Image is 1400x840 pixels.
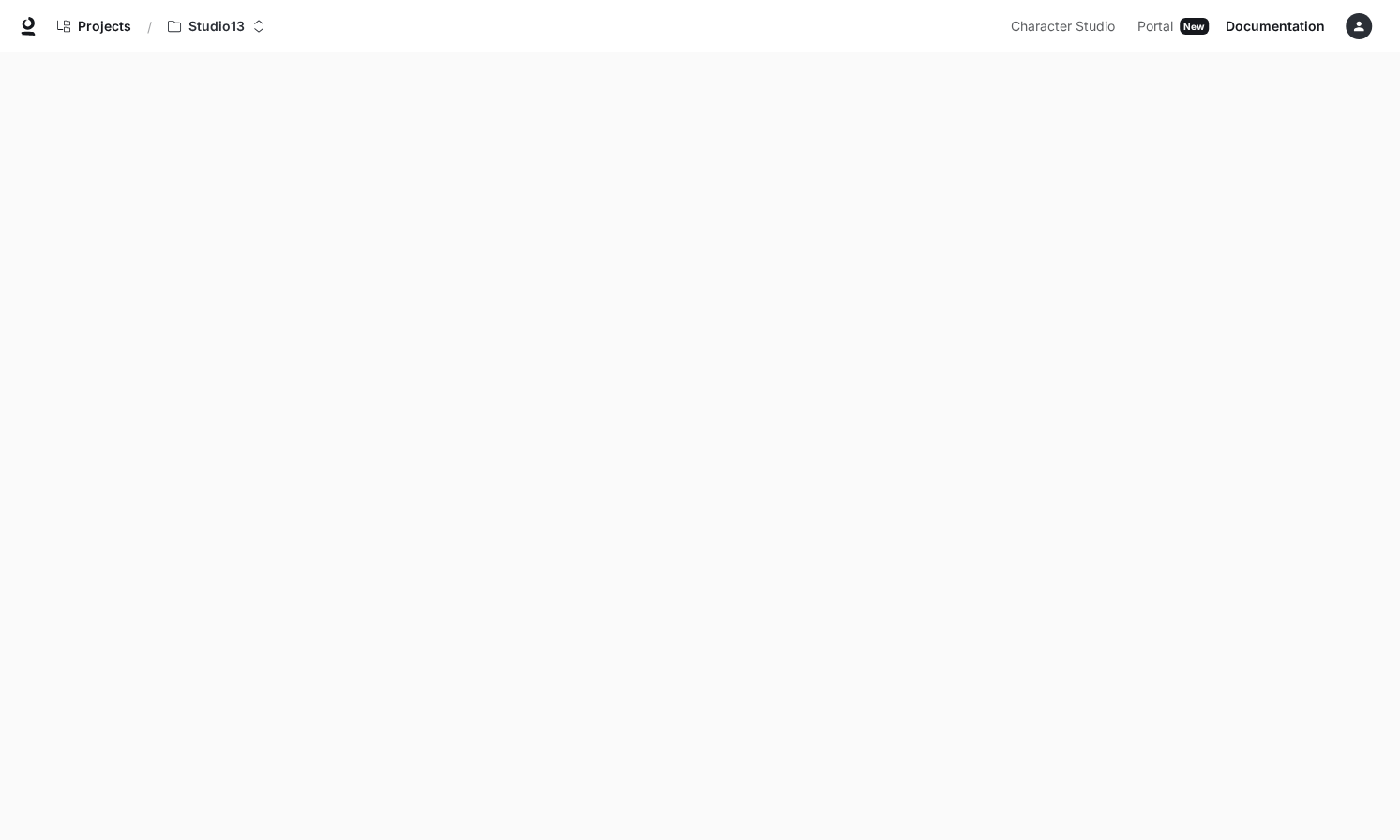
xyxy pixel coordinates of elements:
[1137,15,1173,38] span: Portal
[1130,7,1216,45] a: PortalNew
[159,7,274,45] button: Open workspace menu
[1011,15,1115,38] span: Character Studio
[1226,15,1325,38] span: Documentation
[49,7,140,45] a: Go to projects
[1180,18,1209,35] div: New
[188,19,245,35] p: Studio13
[1218,7,1332,45] a: Documentation
[1003,7,1128,45] a: Character Studio
[78,19,131,35] span: Projects
[140,17,159,37] div: /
